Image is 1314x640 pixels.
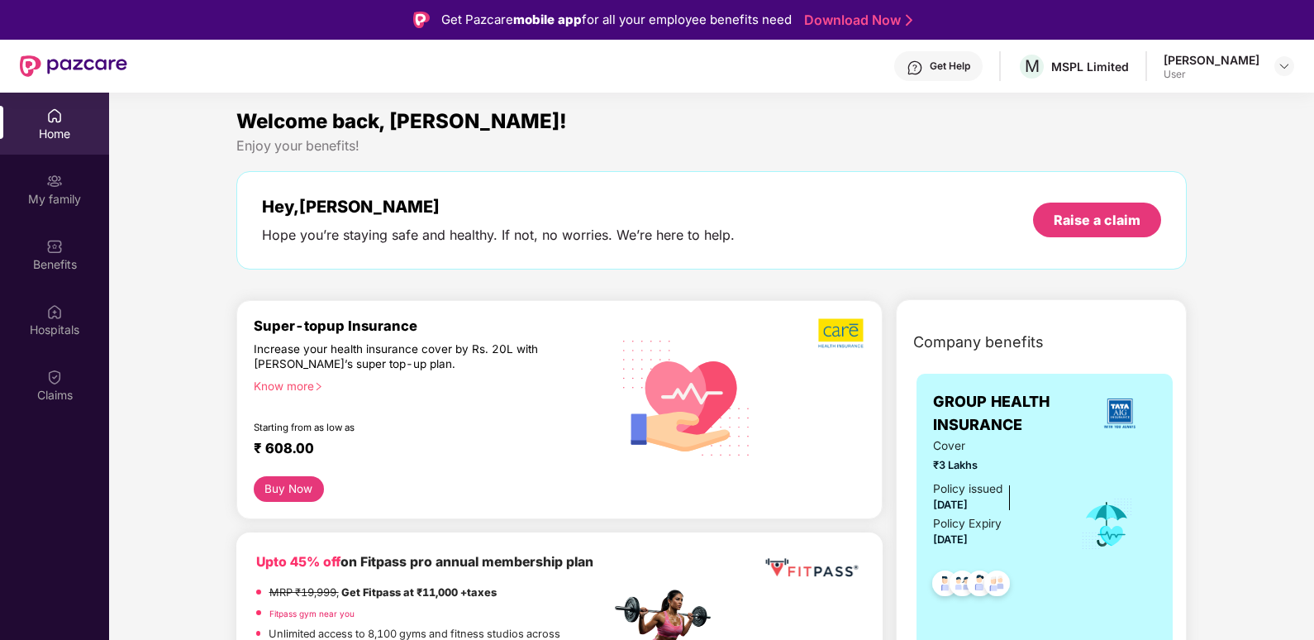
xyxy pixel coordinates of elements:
[906,12,912,29] img: Stroke
[933,437,1058,456] span: Cover
[46,303,63,320] img: svg+xml;base64,PHN2ZyBpZD0iSG9zcGl0YWxzIiB4bWxucz0iaHR0cDovL3d3dy53My5vcmcvMjAwMC9zdmciIHdpZHRoPS...
[1051,59,1129,74] div: MSPL Limited
[341,586,497,599] strong: Get Fitpass at ₹11,000 +taxes
[1278,60,1291,73] img: svg+xml;base64,PHN2ZyBpZD0iRHJvcGRvd24tMzJ4MzIiIHhtbG5zPSJodHRwOi8vd3d3LnczLm9yZy8yMDAwL3N2ZyIgd2...
[933,390,1083,437] span: GROUP HEALTH INSURANCE
[262,227,735,244] div: Hope you’re staying safe and healthy. If not, no worries. We’re here to help.
[46,107,63,124] img: svg+xml;base64,PHN2ZyBpZD0iSG9tZSIgeG1sbnM9Imh0dHA6Ly93d3cudzMub3JnLzIwMDAvc3ZnIiB3aWR0aD0iMjAiIG...
[254,318,611,334] div: Super-topup Insurance
[254,440,594,460] div: ₹ 608.00
[925,566,965,606] img: svg+xml;base64,PHN2ZyB4bWxucz0iaHR0cDovL3d3dy53My5vcmcvMjAwMC9zdmciIHdpZHRoPSI0OC45NDMiIGhlaWdodD...
[254,422,540,433] div: Starting from as low as
[818,318,865,349] img: b5dec4f62d2307b9de63beb79f102df3.png
[933,499,968,511] span: [DATE]
[513,12,582,27] strong: mobile app
[1080,497,1134,552] img: icon
[610,319,763,475] img: svg+xml;base64,PHN2ZyB4bWxucz0iaHR0cDovL3d3dy53My5vcmcvMjAwMC9zdmciIHhtbG5zOnhsaW5rPSJodHRwOi8vd3...
[269,609,355,619] a: Fitpass gym near you
[256,554,340,570] b: Upto 45% off
[933,457,1058,474] span: ₹3 Lakhs
[46,369,63,385] img: svg+xml;base64,PHN2ZyBpZD0iQ2xhaW0iIHhtbG5zPSJodHRwOi8vd3d3LnczLm9yZy8yMDAwL3N2ZyIgd2lkdGg9IjIwIi...
[933,533,968,546] span: [DATE]
[254,379,601,390] div: Know more
[933,515,1002,533] div: Policy Expiry
[977,566,1017,606] img: svg+xml;base64,PHN2ZyB4bWxucz0iaHR0cDovL3d3dy53My5vcmcvMjAwMC9zdmciIHdpZHRoPSI0OC45NDMiIGhlaWdodD...
[236,109,567,133] span: Welcome back, [PERSON_NAME]!
[20,55,127,77] img: New Pazcare Logo
[314,382,323,391] span: right
[1025,56,1040,76] span: M
[46,173,63,189] img: svg+xml;base64,PHN2ZyB3aWR0aD0iMjAiIGhlaWdodD0iMjAiIHZpZXdCb3g9IjAgMCAyMCAyMCIgZmlsbD0ibm9uZSIgeG...
[262,197,735,217] div: Hey, [PERSON_NAME]
[1054,211,1140,229] div: Raise a claim
[804,12,907,29] a: Download Now
[1164,68,1259,81] div: User
[1097,391,1142,436] img: insurerLogo
[930,60,970,73] div: Get Help
[254,341,540,371] div: Increase your health insurance cover by Rs. 20L with [PERSON_NAME]’s super top-up plan.
[907,60,923,76] img: svg+xml;base64,PHN2ZyBpZD0iSGVscC0zMngzMiIgeG1sbnM9Imh0dHA6Ly93d3cudzMub3JnLzIwMDAvc3ZnIiB3aWR0aD...
[254,476,324,502] button: Buy Now
[1164,52,1259,68] div: [PERSON_NAME]
[762,552,861,583] img: fppp.png
[959,566,1000,606] img: svg+xml;base64,PHN2ZyB4bWxucz0iaHR0cDovL3d3dy53My5vcmcvMjAwMC9zdmciIHdpZHRoPSI0OC45NDMiIGhlaWdodD...
[269,586,339,599] del: MRP ₹19,999,
[46,238,63,255] img: svg+xml;base64,PHN2ZyBpZD0iQmVuZWZpdHMiIHhtbG5zPSJodHRwOi8vd3d3LnczLm9yZy8yMDAwL3N2ZyIgd2lkdGg9Ij...
[933,480,1002,499] div: Policy issued
[236,137,1188,155] div: Enjoy your benefits!
[413,12,430,28] img: Logo
[441,10,792,30] div: Get Pazcare for all your employee benefits need
[942,566,983,606] img: svg+xml;base64,PHN2ZyB4bWxucz0iaHR0cDovL3d3dy53My5vcmcvMjAwMC9zdmciIHdpZHRoPSI0OC45MTUiIGhlaWdodD...
[913,331,1044,354] span: Company benefits
[256,554,593,570] b: on Fitpass pro annual membership plan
